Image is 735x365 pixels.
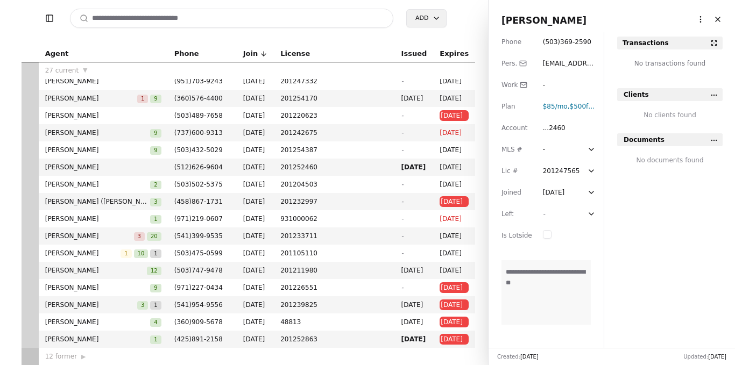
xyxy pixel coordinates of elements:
span: - [401,232,404,240]
span: 3 [134,232,145,241]
span: [DATE] [243,93,267,104]
span: [DATE] [440,179,469,190]
span: [PERSON_NAME] [45,317,151,327]
div: Updated: [683,353,726,361]
button: 9 [150,127,161,138]
div: 201247565 [543,166,580,176]
span: [DATE] [243,145,267,155]
button: 3 [150,196,161,207]
div: Left [501,209,532,219]
span: 3 [150,198,161,206]
span: 201233711 [280,231,388,241]
span: 12 [147,267,161,275]
span: [DATE] [243,179,267,190]
span: $500 fee [570,103,597,110]
span: - [401,129,404,137]
span: Join [243,48,258,60]
span: 201252863 [280,334,388,345]
span: [DATE] [401,334,427,345]
span: Documents [624,134,665,145]
span: [DATE] [243,265,267,276]
span: Expires [440,48,469,60]
button: 20 [147,231,161,241]
span: 201242675 [280,127,388,138]
span: [DATE] [441,196,468,207]
span: [DATE] [440,93,469,104]
div: Lic # [501,166,532,176]
span: ( 541 ) 954 - 9556 [174,301,223,309]
span: [DATE] [440,127,469,138]
span: ( 503 ) 475 - 0599 [174,249,223,257]
div: Plan [501,101,532,112]
span: 201220623 [280,110,388,121]
span: 201254387 [280,145,388,155]
span: ( 951 ) 703 - 9243 [174,77,223,85]
span: [DATE] [243,334,267,345]
button: 1 [150,299,161,310]
span: [PERSON_NAME] [45,213,151,224]
span: 201232997 [280,196,388,207]
span: - [401,198,404,205]
span: 9 [150,95,161,103]
button: 4 [150,317,161,327]
span: ▼ [83,66,87,75]
span: 3 [137,301,148,310]
div: - [543,80,562,90]
span: [PERSON_NAME] [45,110,161,121]
span: [DATE] [708,354,726,360]
span: Clients [624,89,649,100]
span: [DATE] [243,196,267,207]
span: $85 /mo [543,103,568,110]
span: [DATE] [440,213,469,224]
span: - [543,210,545,218]
span: 1 [150,215,161,224]
span: [DATE] [520,354,539,360]
span: [PERSON_NAME] [45,265,147,276]
span: [DATE] [440,231,469,241]
span: ( 503 ) 369 - 2590 [543,38,591,46]
button: 1 [150,248,161,259]
span: [DATE] [440,145,469,155]
span: 201211980 [280,265,388,276]
span: ( 425 ) 891 - 2158 [174,335,223,343]
div: Work [501,80,532,90]
span: 48813 [280,317,388,327]
span: - [401,146,404,154]
span: - [401,112,404,119]
button: 1 [150,334,161,345]
span: Phone [174,48,199,60]
button: 9 [150,93,161,104]
div: Joined [501,187,532,198]
span: [DATE] [441,110,468,121]
span: Agent [45,48,69,60]
span: 201252460 [280,162,388,173]
span: 201247332 [280,76,388,87]
span: 201204503 [280,179,388,190]
div: MLS # [501,144,532,155]
button: 9 [150,145,161,155]
button: 1 [137,93,148,104]
span: 1 [137,95,148,103]
span: 1 [121,249,131,258]
div: No documents found [617,155,723,166]
span: [DATE] [401,162,427,173]
div: - [543,144,562,155]
span: [DATE] [440,248,469,259]
span: [DATE] [243,213,267,224]
span: ( 503 ) 747 - 9478 [174,267,223,274]
span: [DATE] [243,231,267,241]
button: 9 [150,282,161,293]
span: 201226551 [280,282,388,293]
span: [PERSON_NAME] [45,145,151,155]
span: 10 [134,249,149,258]
span: [PERSON_NAME] ([PERSON_NAME]) [45,196,151,207]
button: 2 [150,179,161,190]
span: [PERSON_NAME] [45,127,151,138]
button: 1 [150,213,161,224]
button: 3 [137,299,148,310]
button: 10 [134,248,149,259]
span: 2 [150,181,161,189]
span: [PERSON_NAME] [501,15,586,26]
span: [PERSON_NAME] [45,231,134,241]
span: 20 [147,232,161,241]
